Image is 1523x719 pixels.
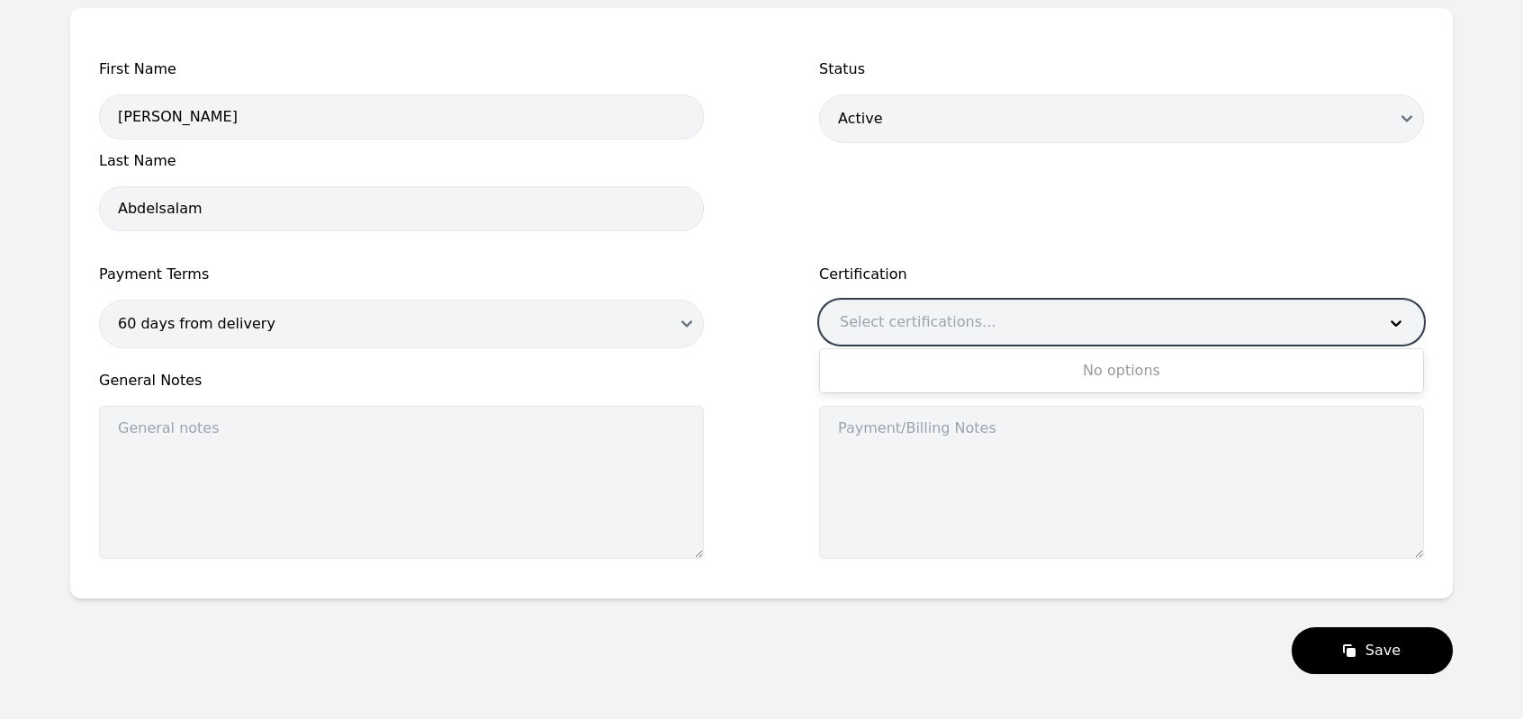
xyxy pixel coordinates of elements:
[99,186,704,231] input: Last Name
[820,353,1424,389] div: No options
[819,58,1424,80] span: Status
[99,370,704,391] span: General Notes
[99,58,704,80] span: First Name
[99,94,704,139] input: First Name
[99,150,704,172] span: Last Name
[99,264,704,285] span: Payment Terms
[1292,627,1453,674] button: Save
[819,264,1424,285] label: Certification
